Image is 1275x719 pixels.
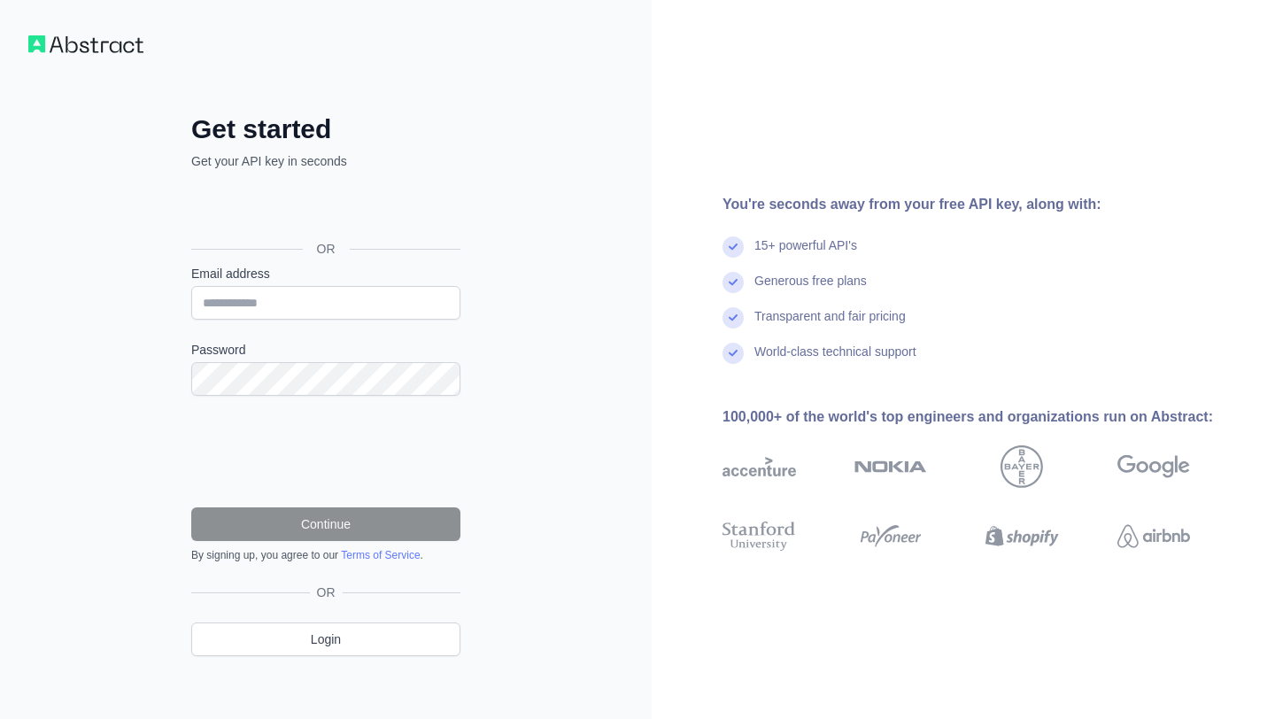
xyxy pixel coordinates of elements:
img: Workflow [28,35,143,53]
img: check mark [722,272,744,293]
img: check mark [722,236,744,258]
span: OR [310,584,343,601]
h2: Get started [191,113,460,145]
label: Password [191,341,460,359]
iframe: Sign in with Google Button [182,189,466,228]
span: OR [303,240,350,258]
div: World-class technical support [754,343,916,378]
img: check mark [722,307,744,329]
img: payoneer [854,518,928,554]
img: nokia [854,445,928,488]
div: You're seconds away from your free API key, along with: [722,194,1247,215]
div: 15+ powerful API's [754,236,857,272]
p: Get your API key in seconds [191,152,460,170]
img: bayer [1001,445,1043,488]
div: By signing up, you agree to our . [191,548,460,562]
img: check mark [722,343,744,364]
label: Email address [191,265,460,282]
img: accenture [722,445,796,488]
img: shopify [985,518,1059,554]
div: Transparent and fair pricing [754,307,906,343]
img: stanford university [722,518,796,554]
div: Generous free plans [754,272,867,307]
a: Terms of Service [341,549,420,561]
img: google [1117,445,1191,488]
img: airbnb [1117,518,1191,554]
div: 100,000+ of the world's top engineers and organizations run on Abstract: [722,406,1247,428]
button: Continue [191,507,460,541]
iframe: reCAPTCHA [191,417,460,486]
a: Login [191,622,460,656]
